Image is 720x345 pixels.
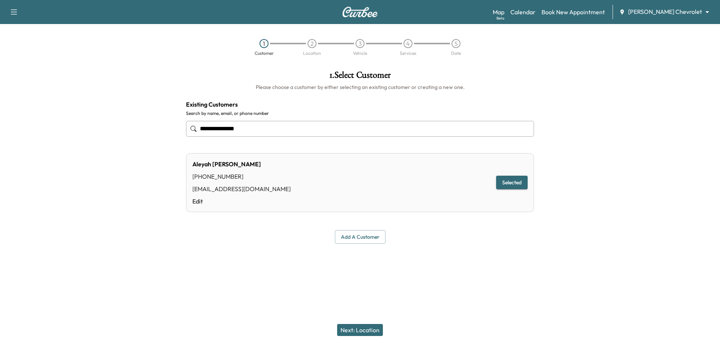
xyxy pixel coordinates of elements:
[335,230,385,244] button: Add a customer
[192,197,291,206] a: Edit
[403,39,412,48] div: 4
[510,8,535,17] a: Calendar
[541,8,605,17] a: Book New Appointment
[355,39,364,48] div: 3
[496,15,504,21] div: Beta
[186,100,534,109] h4: Existing Customers
[186,110,534,116] label: Search by name, email, or phone number
[353,51,367,56] div: Vehicle
[307,39,316,48] div: 2
[628,8,702,16] span: [PERSON_NAME] Chevrolet
[493,8,504,17] a: MapBeta
[192,160,291,169] div: Aleyah [PERSON_NAME]
[342,7,378,17] img: Curbee Logo
[400,51,416,56] div: Services
[337,324,383,336] button: Next: Location
[496,176,528,190] button: Selected
[451,51,461,56] div: Date
[186,83,534,91] h6: Please choose a customer by either selecting an existing customer or creating a new one.
[192,184,291,193] div: [EMAIL_ADDRESS][DOMAIN_NAME]
[192,172,291,181] div: [PHONE_NUMBER]
[303,51,321,56] div: Location
[259,39,268,48] div: 1
[451,39,460,48] div: 5
[186,71,534,83] h1: 1 . Select Customer
[255,51,274,56] div: Customer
